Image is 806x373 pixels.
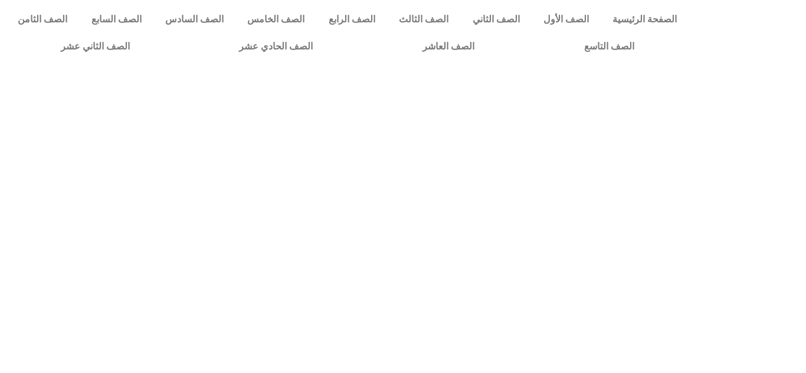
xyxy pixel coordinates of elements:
a: الصف الحادي عشر [185,33,368,60]
a: الصف الثالث [387,6,460,33]
a: الصف العاشر [368,33,529,60]
a: الصف الثاني عشر [6,33,185,60]
a: الصفحة الرئيسية [601,6,689,33]
a: الصف الثامن [6,6,79,33]
a: الصف الأول [532,6,601,33]
a: الصف السابع [79,6,153,33]
a: الصف السادس [153,6,235,33]
a: الصف الثاني [460,6,531,33]
a: الصف التاسع [529,33,689,60]
a: الصف الخامس [235,6,316,33]
a: الصف الرابع [317,6,387,33]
